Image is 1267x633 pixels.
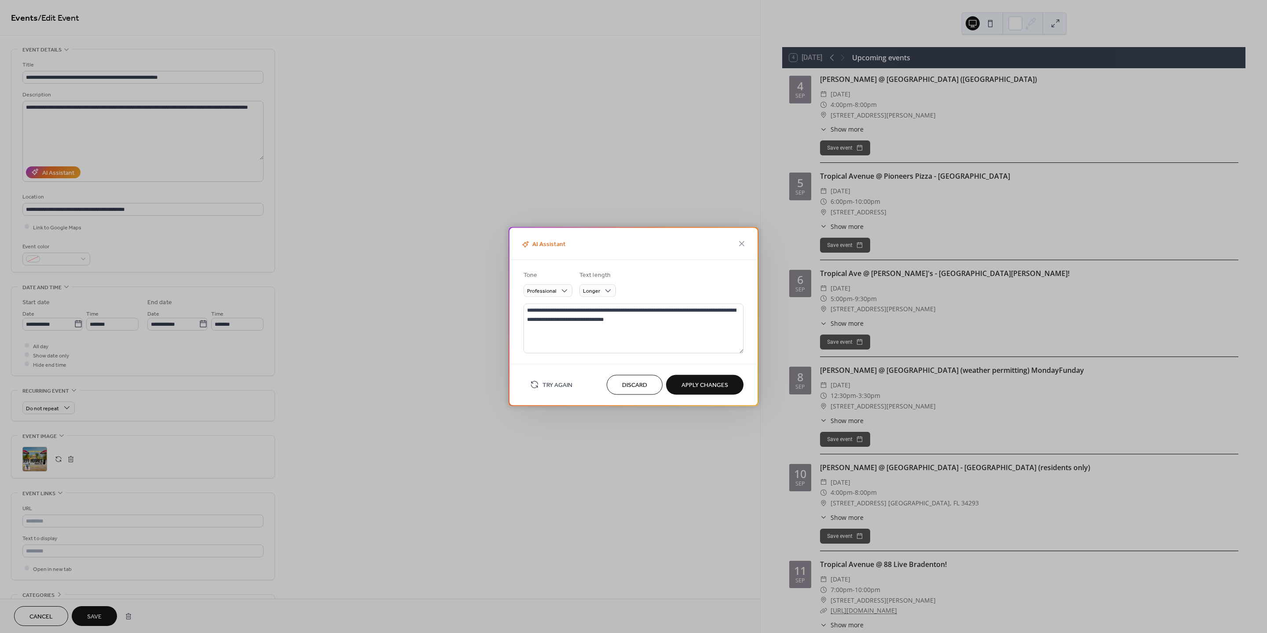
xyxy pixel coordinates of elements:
span: Professional [527,286,557,296]
button: Try Again [524,377,579,392]
span: AI Assistant [520,239,566,250]
span: Discard [622,381,647,390]
span: Longer [583,286,600,296]
span: Apply Changes [681,381,728,390]
div: Tone [524,271,571,280]
div: Text length [579,271,614,280]
button: Discard [607,375,663,394]
button: Apply Changes [666,375,743,394]
span: Try Again [542,381,572,390]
